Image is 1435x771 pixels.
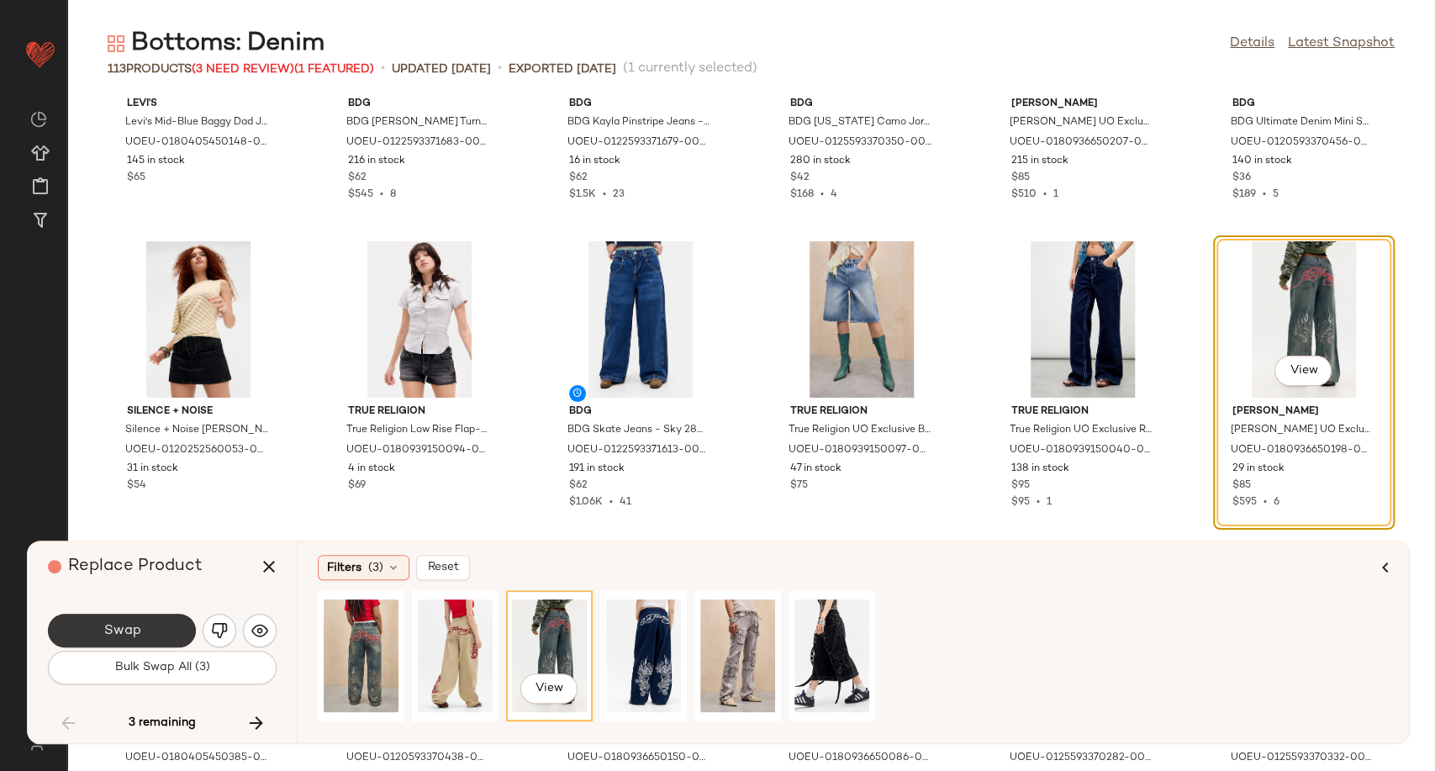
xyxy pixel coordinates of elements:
[348,478,366,494] span: $69
[1274,356,1332,386] button: View
[346,443,489,458] span: UOEU-0180939150094-000-506
[790,404,933,420] span: True Religion
[623,59,757,79] span: (1 currently selected)
[348,154,405,169] span: 216 in stock
[569,171,588,186] span: $62
[1010,751,1153,766] span: UOEU-0125593370282-000-042
[1231,751,1374,766] span: UOEU-0125593370332-000-040
[294,63,374,76] span: (1 Featured)
[392,61,491,78] p: updated [DATE]
[613,189,625,200] span: 23
[1273,189,1279,200] span: 5
[348,404,491,420] span: True Religion
[114,661,210,674] span: Bulk Swap All (3)
[103,623,140,639] span: Swap
[569,478,588,494] span: $62
[1232,189,1256,200] span: $189
[1011,478,1030,494] span: $95
[129,716,196,731] span: 3 remaining
[569,462,625,477] span: 191 in stock
[509,61,616,78] p: Exported [DATE]
[790,171,810,186] span: $42
[125,443,268,458] span: UOEU-0120252560053-000-001
[789,423,931,438] span: True Religion UO Exclusive Baggy Jorts - Light Blue 26 at Urban Outfitters
[498,59,502,79] span: •
[127,97,270,112] span: Levi's
[567,443,710,458] span: UOEU-0122593371613-000-045
[390,189,396,200] span: 8
[512,596,587,716] img: 0180936650198_093_a2
[1010,423,1153,438] span: True Religion UO Exclusive Rinse [PERSON_NAME] - Rinsed Denim 26 at Urban Outfitters
[381,59,385,79] span: •
[48,651,277,684] button: Bulk Swap All (3)
[125,751,268,766] span: UOEU-0180405450385-000-092
[125,115,268,130] span: Levi's Mid-Blue Baggy Dad Jorts - Indigo 28 at Urban Outfitters
[335,241,504,398] img: 0180939150094_506_b
[68,557,203,575] span: Replace Product
[620,497,631,508] span: 41
[108,35,124,52] img: svg%3e
[125,135,268,151] span: UOEU-0180405450148-000-091
[1011,404,1154,420] span: True Religion
[20,737,53,751] img: svg%3e
[1037,189,1053,200] span: •
[1231,135,1374,151] span: UOEU-0120593370456-000-048
[348,97,491,112] span: BDG
[790,478,808,494] span: $75
[790,154,851,169] span: 280 in stock
[789,135,931,151] span: UOEU-0125593370350-000-008
[108,61,374,78] div: Products
[1011,154,1068,169] span: 215 in stock
[48,614,196,647] button: Swap
[789,751,931,766] span: UOEU-0180936650086-000-004
[567,135,710,151] span: UOEU-0122593371679-000-107
[790,189,814,200] span: $168
[125,423,268,438] span: Silence + Noise [PERSON_NAME] Belted Coated Mini Skirt - Black XL at Urban Outfitters
[346,135,489,151] span: UOEU-0122593371683-000-094
[346,423,489,438] span: True Religion Low Rise Flap-Pocket Denim Shorts - Off/black 32 at Urban Outfitters
[324,596,398,716] img: 0180936650181_020_b
[596,189,613,200] span: •
[1011,462,1069,477] span: 138 in stock
[1011,171,1030,186] span: $85
[427,561,459,574] span: Reset
[1047,497,1052,508] span: 1
[1219,241,1389,398] img: 0180936650198_093_a2
[1231,115,1374,130] span: BDG Ultimate Denim Mini Skirt - Light Blue L at Urban Outfitters
[127,171,145,186] span: $65
[556,241,725,398] img: 0122593371613_045_a2
[108,63,126,76] span: 113
[569,404,712,420] span: BDG
[789,443,931,458] span: UOEU-0180939150097-000-092
[569,189,596,200] span: $1.5K
[346,115,489,130] span: BDG [PERSON_NAME] Turn-Up Jeans - Rinsed Denim 36W 32L at Urban Outfitters
[1289,364,1317,378] span: View
[998,241,1168,398] img: 0180939150040_094_b
[24,37,57,71] img: heart_red.DM2ytmEG.svg
[1232,154,1292,169] span: 140 in stock
[1011,97,1154,112] span: [PERSON_NAME]
[814,189,831,200] span: •
[346,751,489,766] span: UOEU-0120593370438-000-093
[1010,443,1153,458] span: UOEU-0180939150040-000-094
[831,189,837,200] span: 4
[790,97,933,112] span: BDG
[603,497,620,508] span: •
[211,622,228,639] img: svg%3e
[790,462,841,477] span: 47 in stock
[251,622,268,639] img: svg%3e
[567,423,710,438] span: BDG Skate Jeans - Sky 28W 32L at Urban Outfitters
[108,27,324,61] div: Bottoms: Denim
[1010,135,1153,151] span: UOEU-0180936650207-000-020
[794,596,869,716] img: 0180951310160_001_a2
[777,241,947,398] img: 0180939150097_092_b
[569,97,712,112] span: BDG
[348,462,395,477] span: 4 in stock
[1030,497,1047,508] span: •
[1011,497,1030,508] span: $95
[700,596,775,716] img: 0180382100690_004_a2
[606,596,681,716] img: 0180936650197_041_a2
[1231,423,1374,438] span: [PERSON_NAME] UO Exclusive Washed Dragon Jeans - Tinted Denim S at Urban Outfitters
[30,111,47,128] img: svg%3e
[416,555,470,580] button: Reset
